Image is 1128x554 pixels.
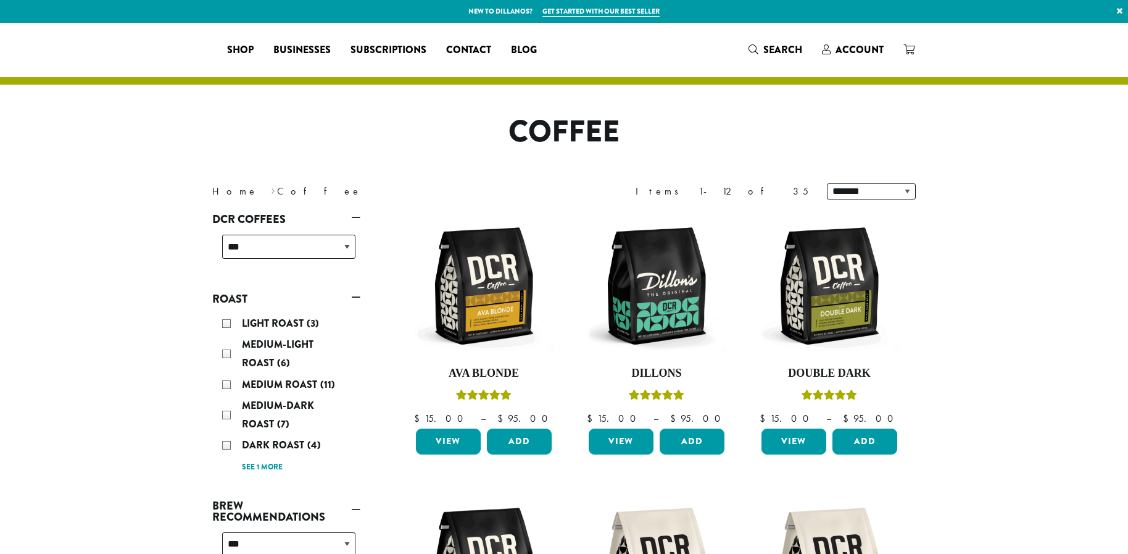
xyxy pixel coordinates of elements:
a: DCR Coffees [212,209,360,230]
bdi: 15.00 [414,412,469,425]
span: (7) [277,417,289,431]
a: Double DarkRated 4.50 out of 5 [758,215,900,424]
bdi: 95.00 [843,412,899,425]
div: Roast [212,309,360,481]
span: Blog [511,43,537,58]
span: Medium Roast [242,377,320,392]
span: Search [763,43,802,57]
span: Businesses [273,43,331,58]
img: DCR-12oz-Dillons-Stock-scaled.png [586,215,728,357]
h4: Dillons [586,367,728,380]
h1: Coffee [203,114,925,150]
a: Roast [212,288,360,309]
bdi: 95.00 [497,412,554,425]
span: Account [836,43,884,57]
span: (11) [320,377,335,392]
span: (6) [277,356,290,370]
a: Search [739,40,812,60]
span: Shop [227,43,254,58]
a: See 1 more [242,461,283,474]
bdi: 95.00 [670,412,726,425]
span: Contact [446,43,491,58]
span: $ [414,412,425,425]
button: Add [487,429,552,455]
span: – [826,412,831,425]
span: (3) [307,316,319,330]
a: View [589,429,653,455]
span: (4) [307,438,321,452]
nav: Breadcrumb [212,184,545,199]
a: Brew Recommendations [212,495,360,527]
a: Shop [217,40,263,60]
img: DCR-12oz-Double-Dark-Stock-scaled.png [758,215,900,357]
div: Rated 4.50 out of 5 [802,388,857,406]
a: Home [212,185,258,198]
span: Light Roast [242,316,307,330]
span: $ [843,412,853,425]
h4: Double Dark [758,367,900,380]
span: – [481,412,486,425]
a: View [416,429,481,455]
a: Ava BlondeRated 5.00 out of 5 [413,215,555,424]
span: Dark Roast [242,438,307,452]
span: Subscriptions [350,43,426,58]
span: – [653,412,658,425]
div: DCR Coffees [212,230,360,274]
a: View [761,429,826,455]
a: Get started with our best seller [542,6,660,17]
div: Rated 5.00 out of 5 [456,388,512,406]
bdi: 15.00 [587,412,642,425]
div: Items 1-12 of 35 [636,184,808,199]
span: › [271,180,275,199]
span: Medium-Light Roast [242,337,313,370]
bdi: 15.00 [760,412,815,425]
a: DillonsRated 5.00 out of 5 [586,215,728,424]
div: Rated 5.00 out of 5 [629,388,684,406]
span: $ [497,412,508,425]
h4: Ava Blonde [413,367,555,380]
span: $ [670,412,681,425]
button: Add [660,429,724,455]
button: Add [832,429,897,455]
span: $ [587,412,597,425]
img: DCR-12oz-Ava-Blonde-Stock-scaled.png [413,215,555,357]
span: $ [760,412,770,425]
span: Medium-Dark Roast [242,398,314,431]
